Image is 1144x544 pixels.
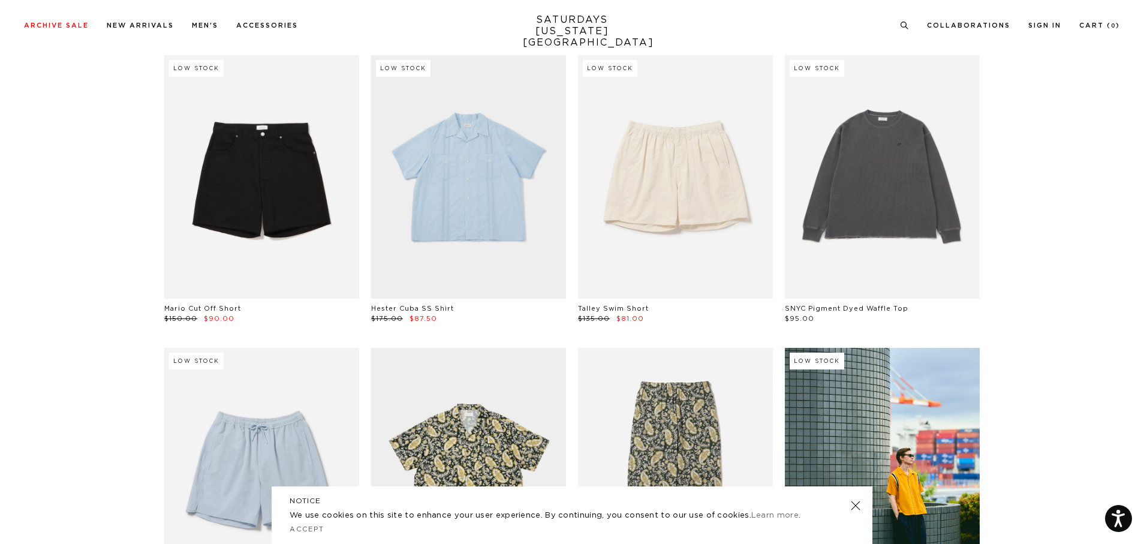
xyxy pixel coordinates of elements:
span: $90.00 [204,315,234,322]
div: Low Stock [790,60,844,77]
span: $150.00 [164,315,197,322]
div: Low Stock [790,353,844,369]
span: $175.00 [371,315,403,322]
span: $87.50 [410,315,437,322]
div: Low Stock [583,60,637,77]
span: $95.00 [785,315,814,322]
a: Collaborations [927,22,1010,29]
a: Accept [290,526,324,533]
a: Learn more [751,512,799,519]
div: Low Stock [169,353,224,369]
a: Sign In [1028,22,1061,29]
span: $81.00 [616,315,644,322]
small: 0 [1111,23,1116,29]
a: Cart (0) [1079,22,1120,29]
p: We use cookies on this site to enhance your user experience. By continuing, you consent to our us... [290,510,812,522]
a: SNYC Pigment Dyed Waffle Top [785,305,908,312]
div: Low Stock [169,60,224,77]
a: Mario Cut Off Short [164,305,241,312]
span: $135.00 [578,315,610,322]
h5: NOTICE [290,495,854,506]
a: Archive Sale [24,22,89,29]
a: SATURDAYS[US_STATE][GEOGRAPHIC_DATA] [523,14,622,49]
a: Talley Swim Short [578,305,649,312]
a: New Arrivals [107,22,174,29]
div: Low Stock [376,60,430,77]
a: Men's [192,22,218,29]
a: Accessories [236,22,298,29]
a: Hester Cuba SS Shirt [371,305,454,312]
